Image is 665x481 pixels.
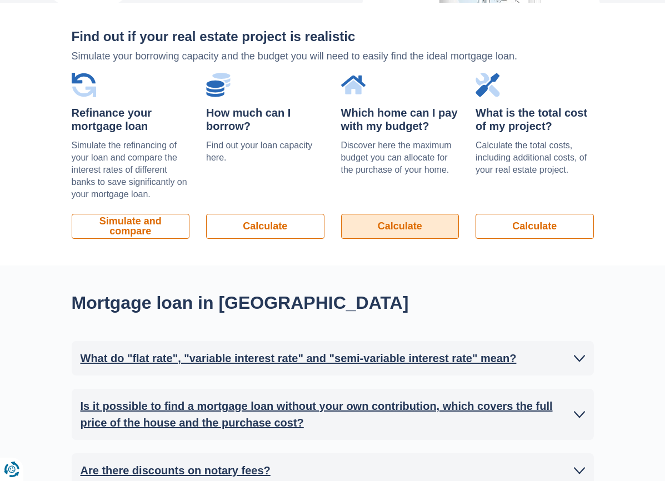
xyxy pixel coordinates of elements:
h2: Is it possible to find a mortgage loan without your own contribution, which covers the full price... [81,398,574,431]
p: Calculate the total costs, including additional costs, of your real estate project. [476,139,594,176]
p: Discover here the maximum budget you can allocate for the purchase of your home. [341,139,459,176]
div: How much can I borrow? [206,106,324,133]
h2: Mortgage loan in [GEOGRAPHIC_DATA] [72,292,414,313]
img: What is the total cost of my project? [476,73,500,97]
a: Simulate and compare [72,214,190,239]
a: Calculate [341,214,459,239]
div: Which home can I pay with my budget? [341,106,459,133]
div: Refinance your mortgage loan [72,106,190,133]
h2: What do "flat rate", "variable interest rate" and "semi-variable interest rate" mean? [81,350,517,367]
p: Simulate the refinancing of your loan and compare the interest rates of different banks to save s... [72,139,190,201]
a: Are there discounts on notary fees? [81,462,585,479]
img: Refinance your mortgage loan [72,73,96,97]
p: Find out your loan capacity here. [206,139,324,164]
p: Simulate your borrowing capacity and the budget you will need to easily find the ideal mortgage l... [72,49,594,64]
img: Which home can I pay with my budget? [341,73,366,97]
a: Is it possible to find a mortgage loan without your own contribution, which covers the full price... [81,398,585,431]
img: How much can I borrow? [206,73,231,97]
a: Calculate [206,214,324,239]
a: Calculate [476,214,594,239]
div: What is the total cost of my project? [476,106,594,133]
a: What do "flat rate", "variable interest rate" and "semi-variable interest rate" mean? [81,350,585,367]
h2: Find out if your real estate project is realistic [72,29,594,44]
h2: Are there discounts on notary fees? [81,462,271,479]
